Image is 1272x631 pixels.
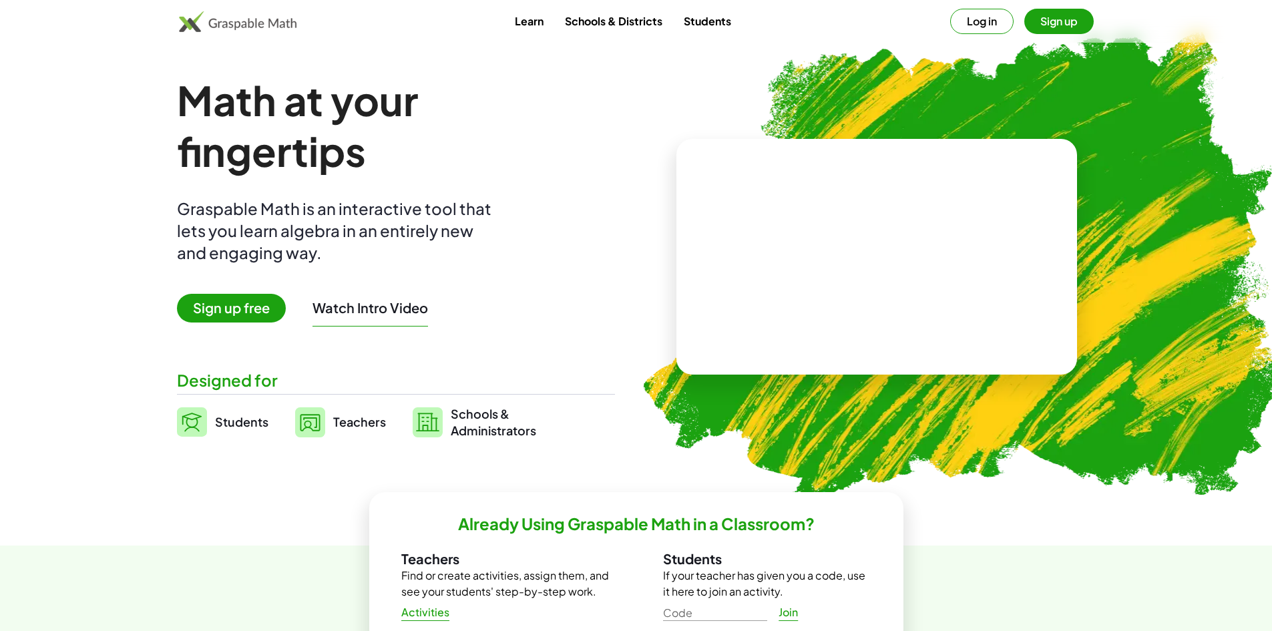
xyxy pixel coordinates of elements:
[401,568,610,600] p: Find or create activities, assign them, and see your students' step-by-step work.
[1024,9,1094,34] button: Sign up
[663,550,871,568] h3: Students
[777,207,977,307] video: What is this? This is dynamic math notation. Dynamic math notation plays a central role in how Gr...
[413,407,443,437] img: svg%3e
[215,414,268,429] span: Students
[295,407,325,437] img: svg%3e
[177,407,207,437] img: svg%3e
[950,9,1014,34] button: Log in
[451,405,536,439] span: Schools & Administrators
[177,405,268,439] a: Students
[779,606,799,620] span: Join
[554,9,673,33] a: Schools & Districts
[401,606,450,620] span: Activities
[663,568,871,600] p: If your teacher has given you a code, use it here to join an activity.
[177,75,602,176] h1: Math at your fingertips
[767,600,810,624] a: Join
[177,369,615,391] div: Designed for
[401,550,610,568] h3: Teachers
[391,600,461,624] a: Activities
[312,299,428,317] button: Watch Intro Video
[504,9,554,33] a: Learn
[177,294,286,323] span: Sign up free
[458,513,815,534] h2: Already Using Graspable Math in a Classroom?
[673,9,742,33] a: Students
[413,405,536,439] a: Schools &Administrators
[333,414,386,429] span: Teachers
[177,198,497,264] div: Graspable Math is an interactive tool that lets you learn algebra in an entirely new and engaging...
[295,405,386,439] a: Teachers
